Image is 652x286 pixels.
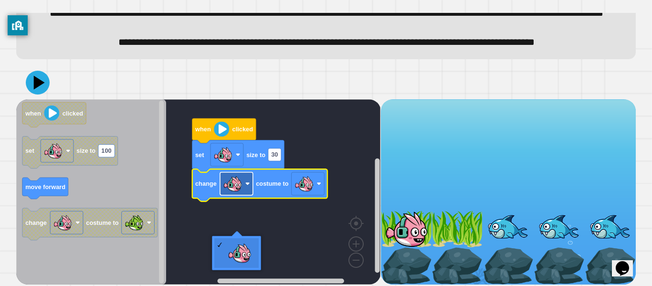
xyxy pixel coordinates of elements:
[195,180,217,187] text: change
[63,109,83,117] text: clicked
[25,183,65,190] text: move forward
[246,151,265,158] text: size to
[25,147,34,154] text: set
[25,109,41,117] text: when
[8,15,28,35] button: privacy banner
[86,219,119,226] text: costume to
[271,151,278,158] text: 30
[195,151,204,158] text: set
[77,147,96,154] text: size to
[612,248,642,276] iframe: chat widget
[195,126,211,133] text: when
[25,219,47,226] text: change
[102,147,112,154] text: 100
[232,126,253,133] text: clicked
[256,180,288,187] text: costume to
[228,241,252,265] img: PinkFish
[16,99,380,285] div: Blockly Workspace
